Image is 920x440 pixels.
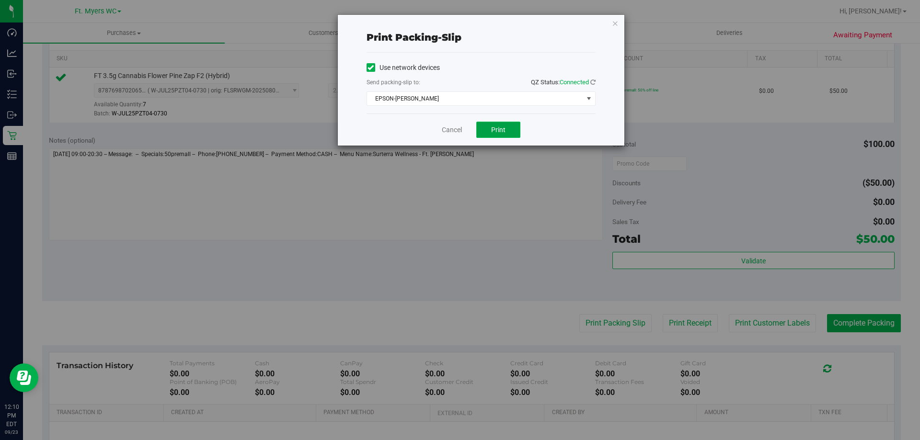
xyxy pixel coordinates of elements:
span: EPSON-[PERSON_NAME] [367,92,583,105]
span: Print [491,126,506,134]
span: Print packing-slip [367,32,461,43]
a: Cancel [442,125,462,135]
label: Send packing-slip to: [367,78,420,87]
span: Connected [560,79,589,86]
span: select [583,92,595,105]
button: Print [476,122,520,138]
label: Use network devices [367,63,440,73]
iframe: Resource center [10,363,38,392]
span: QZ Status: [531,79,596,86]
